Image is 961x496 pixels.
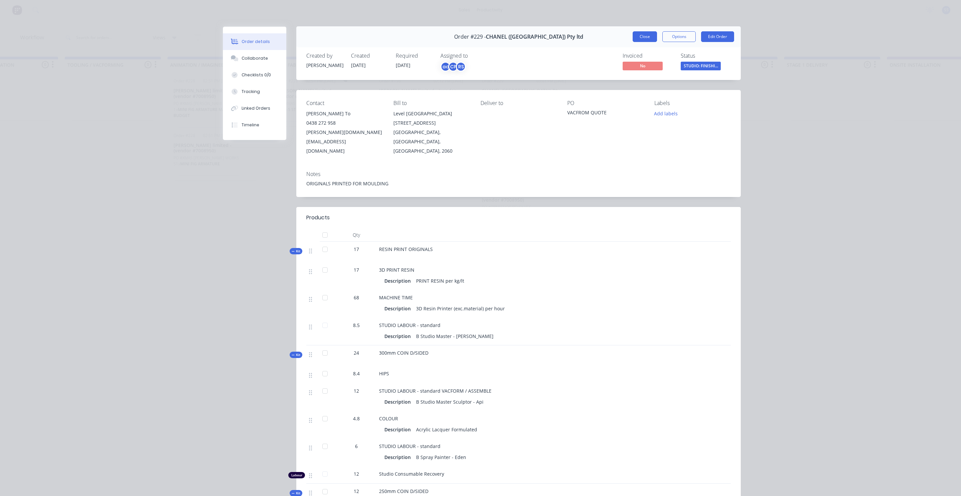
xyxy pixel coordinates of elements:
span: 17 [354,246,359,253]
button: Close [633,31,657,42]
div: Deliver to [480,100,557,106]
span: 12 [354,488,359,495]
div: Description [384,425,413,434]
div: Status [681,53,731,59]
div: ac [440,62,450,72]
div: Kit [290,248,302,254]
span: RESIN PRINT ORIGINALS [379,246,433,252]
span: STUDIO LABOUR - standard VACFORM / ASSEMBLE [379,388,492,394]
span: STUDIO: FINISHI... [681,62,721,70]
div: Acrylic Lacquer Formulated [413,425,480,434]
div: Contact [306,100,383,106]
div: VACFROM QUOTE [567,109,644,118]
span: 8.5 [353,322,360,329]
button: Linked Orders [223,100,286,117]
span: [DATE] [396,62,410,68]
div: 0438 272 958 [306,118,383,128]
div: Required [396,53,432,59]
div: Checklists 0/0 [242,72,271,78]
span: Order #229 - [454,34,486,40]
span: 250mm COIN D/SIDED [379,488,428,494]
div: Created by [306,53,343,59]
span: 12 [354,387,359,394]
button: Order details [223,33,286,50]
div: Description [384,276,413,286]
div: 3D Resin Printer (exc.material) per hour [413,304,508,313]
span: 300mm COIN D/SIDED [379,350,428,356]
div: [GEOGRAPHIC_DATA], [GEOGRAPHIC_DATA], [GEOGRAPHIC_DATA], 2060 [393,128,470,156]
div: [PERSON_NAME] To0438 272 958[PERSON_NAME][DOMAIN_NAME][EMAIL_ADDRESS][DOMAIN_NAME] [306,109,383,156]
span: 17 [354,266,359,273]
div: [PERSON_NAME] [306,62,343,69]
button: Options [662,31,696,42]
div: Level [GEOGRAPHIC_DATA][STREET_ADDRESS][GEOGRAPHIC_DATA], [GEOGRAPHIC_DATA], [GEOGRAPHIC_DATA], 2060 [393,109,470,156]
div: Notes [306,171,731,177]
span: MACHINE TIME [379,294,413,301]
div: Assigned to [440,53,507,59]
span: 68 [354,294,359,301]
span: 24 [354,349,359,356]
div: Invoiced [623,53,673,59]
div: Products [306,214,330,222]
div: PRINT RESIN per kg/lt [413,276,467,286]
button: Add labels [651,109,681,118]
span: CHANEL ([GEOGRAPHIC_DATA]) Pty ltd [486,34,583,40]
div: Labels [654,100,731,106]
div: Collaborate [242,55,268,61]
div: B Spray Painter - Eden [413,452,469,462]
button: Checklists 0/0 [223,67,286,83]
span: Kit [292,491,300,496]
div: RS [456,62,466,72]
div: [PERSON_NAME] To [306,109,383,118]
span: Kit [292,249,300,254]
span: HIPS [379,370,389,377]
div: Description [384,397,413,407]
div: Level [GEOGRAPHIC_DATA][STREET_ADDRESS] [393,109,470,128]
div: Timeline [242,122,259,128]
div: Kit [290,352,302,358]
div: Description [384,331,413,341]
button: Collaborate [223,50,286,67]
button: Tracking [223,83,286,100]
span: COLOUR [379,415,398,422]
div: Description [384,452,413,462]
div: B Studio Master Sculptor - Api [413,397,486,407]
div: Bill to [393,100,470,106]
div: CP [448,62,458,72]
div: Created [351,53,388,59]
span: 12 [354,470,359,477]
div: Labour [288,472,305,478]
div: PO [567,100,644,106]
span: No [623,62,663,70]
span: STUDIO LABOUR - standard [379,322,440,328]
div: [PERSON_NAME][DOMAIN_NAME][EMAIL_ADDRESS][DOMAIN_NAME] [306,128,383,156]
button: STUDIO: FINISHI... [681,62,721,72]
span: 8.4 [353,370,360,377]
div: ORIGINALS PRINTED FOR MOULDING [306,180,731,187]
div: Linked Orders [242,105,270,111]
span: Kit [292,352,300,357]
button: acCPRS [440,62,466,72]
div: Tracking [242,89,260,95]
span: STUDIO LABOUR - standard [379,443,440,449]
div: B Studio Master - [PERSON_NAME] [413,331,496,341]
button: Timeline [223,117,286,133]
div: Qty [336,228,376,242]
span: 4.8 [353,415,360,422]
div: Description [384,304,413,313]
div: Order details [242,39,270,45]
span: [DATE] [351,62,366,68]
span: 3D PRINT RESIN [379,267,414,273]
button: Edit Order [701,31,734,42]
span: Studio Consumable Recovery [379,471,444,477]
span: 6 [355,443,358,450]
